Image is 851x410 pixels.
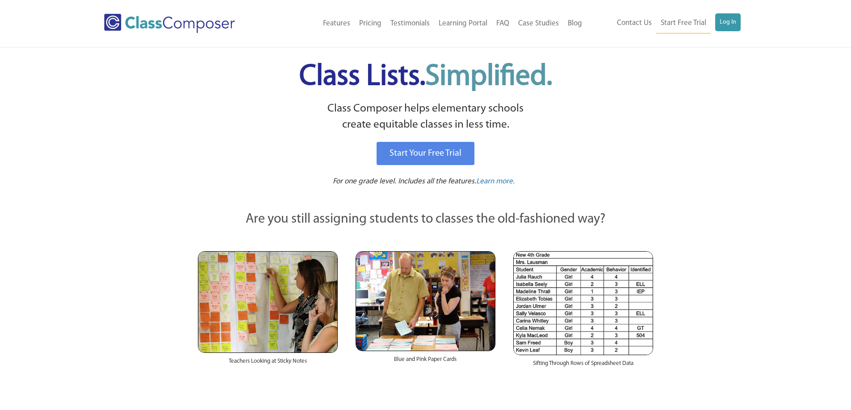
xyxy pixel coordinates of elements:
span: Simplified. [425,62,552,91]
a: Log In [715,13,741,31]
a: Testimonials [386,14,434,33]
img: Blue and Pink Paper Cards [356,251,495,351]
div: Teachers Looking at Sticky Notes [198,353,338,374]
div: Blue and Pink Paper Cards [356,351,495,373]
a: FAQ [492,14,514,33]
p: Are you still assigning students to classes the old-fashioned way? [198,210,654,229]
a: Pricing [355,14,386,33]
img: Class Composer [104,14,235,33]
a: Blog [563,14,587,33]
a: Learn more. [476,176,515,187]
img: Teachers Looking at Sticky Notes [198,251,338,353]
a: Features [319,14,355,33]
div: Sifting Through Rows of Spreadsheet Data [513,355,653,377]
span: Learn more. [476,178,515,185]
nav: Header Menu [272,14,587,33]
span: For one grade level. Includes all the features. [333,178,476,185]
span: Class Lists. [299,62,552,91]
p: Class Composer helps elementary schools create equitable classes in less time. [197,101,655,133]
span: Start Your Free Trial [390,149,461,158]
a: Start Your Free Trial [377,142,474,165]
img: Spreadsheets [513,251,653,355]
a: Case Studies [514,14,563,33]
nav: Header Menu [587,13,741,33]
a: Start Free Trial [656,13,711,33]
a: Contact Us [612,13,656,33]
a: Learning Portal [434,14,492,33]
